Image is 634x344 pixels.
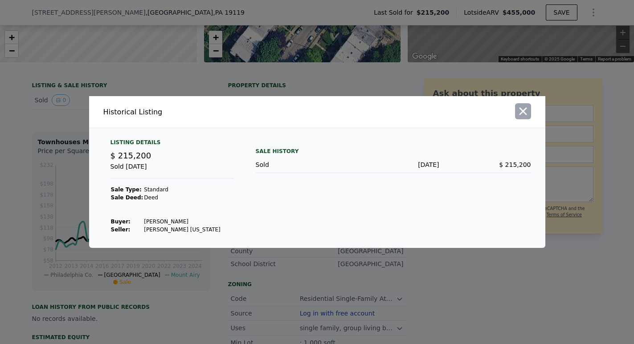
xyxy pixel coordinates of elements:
[111,194,143,201] strong: Sale Deed:
[499,161,531,168] span: $ 215,200
[111,227,131,233] strong: Seller :
[103,107,314,117] div: Historical Listing
[143,226,221,234] td: [PERSON_NAME] [US_STATE]
[111,186,142,193] strong: Sale Type:
[110,162,234,178] div: Sold [DATE]
[111,219,131,225] strong: Buyer :
[143,194,221,202] td: Deed
[143,218,221,226] td: [PERSON_NAME]
[256,146,531,157] div: Sale History
[110,151,151,160] span: $ 215,200
[143,186,221,194] td: Standard
[348,160,439,169] div: [DATE]
[256,160,348,169] div: Sold
[110,139,234,150] div: Listing Details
